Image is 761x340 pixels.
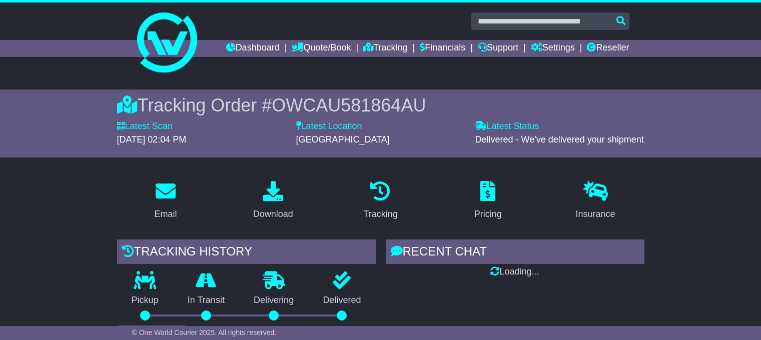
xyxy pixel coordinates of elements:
a: Financials [420,40,465,57]
a: Pricing [468,177,508,224]
a: Dashboard [226,40,280,57]
div: Loading... [386,266,644,277]
span: © One World Courier 2025. All rights reserved. [132,328,277,336]
p: In Transit [173,295,239,306]
a: Support [478,40,518,57]
a: Email [148,177,183,224]
span: OWCAU581864AU [272,95,426,115]
span: [GEOGRAPHIC_DATA] [296,134,390,144]
div: Pricing [474,207,502,221]
p: Delivering [239,295,308,306]
a: Quote/Book [292,40,351,57]
a: Reseller [587,40,629,57]
label: Latest Status [475,121,539,132]
a: Tracking [357,177,404,224]
div: Email [154,207,177,221]
a: Tracking [363,40,407,57]
p: Pickup [117,295,173,306]
div: Download [253,207,293,221]
p: Delivered [308,295,375,306]
div: Insurance [576,207,615,221]
a: Settings [531,40,575,57]
label: Latest Location [296,121,362,132]
div: Tracking [363,207,397,221]
label: Latest Scan [117,121,173,132]
div: RECENT CHAT [386,239,644,266]
div: Tracking history [117,239,376,266]
span: Delivered - We've delivered your shipment [475,134,644,144]
a: Insurance [569,177,622,224]
div: Tracking Order # [117,94,644,116]
a: Download [247,177,300,224]
span: [DATE] 02:04 PM [117,134,187,144]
